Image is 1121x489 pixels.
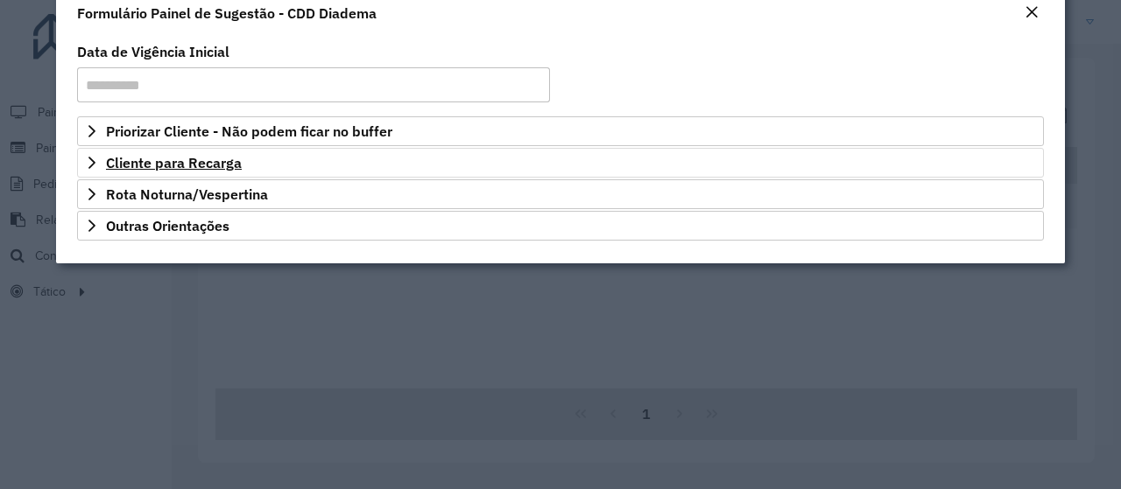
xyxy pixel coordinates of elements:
[77,3,377,24] h4: Formulário Painel de Sugestão - CDD Diadema
[1019,2,1044,24] button: Close
[106,156,242,170] span: Cliente para Recarga
[106,187,268,201] span: Rota Noturna/Vespertina
[77,41,229,62] label: Data de Vigência Inicial
[77,179,1044,209] a: Rota Noturna/Vespertina
[77,116,1044,146] a: Priorizar Cliente - Não podem ficar no buffer
[106,124,392,138] span: Priorizar Cliente - Não podem ficar no buffer
[1025,5,1039,19] em: Fechar
[106,219,229,233] span: Outras Orientações
[77,148,1044,178] a: Cliente para Recarga
[77,211,1044,241] a: Outras Orientações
